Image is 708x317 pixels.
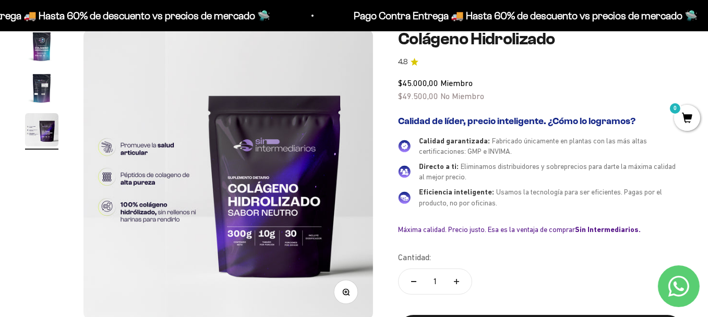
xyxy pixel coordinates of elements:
[419,188,662,207] span: Usamos la tecnología para ser eficientes. Pagas por el producto, no por oficinas.
[13,73,216,91] div: Detalles sobre ingredientes "limpios"
[25,30,58,66] button: Ir al artículo 1
[34,157,215,174] input: Otra (por favor especifica)
[13,17,216,64] p: Para decidirte a comprar este suplemento, ¿qué información específica sobre su pureza, origen o c...
[419,188,494,196] span: Eficiencia inteligente:
[13,94,216,112] div: País de origen de ingredientes
[25,30,58,63] img: Colágeno Hidrolizado
[398,56,407,68] span: 4.8
[669,102,681,115] mark: 0
[398,191,411,204] img: Eficiencia inteligente
[419,137,490,145] span: Calidad garantizada:
[398,225,683,234] div: Máxima calidad. Precio justo. Esa es la ventaja de comprar
[399,269,429,294] button: Reducir cantidad
[170,180,216,198] button: Enviar
[440,78,473,88] span: Miembro
[13,136,216,154] div: Comparativa con otros productos similares
[440,91,484,101] span: No Miembro
[441,269,472,294] button: Aumentar cantidad
[419,162,459,170] span: Directo a ti:
[13,115,216,133] div: Certificaciones de calidad
[674,113,700,125] a: 0
[25,113,58,147] img: Colágeno Hidrolizado
[25,71,58,108] button: Ir al artículo 2
[419,162,676,181] span: Eliminamos distribuidores y sobreprecios para darte la máxima calidad al mejor precio.
[352,7,696,24] p: Pago Contra Entrega 🚚 Hasta 60% de descuento vs precios de mercado 🛸
[419,137,647,156] span: Fabricado únicamente en plantas con las más altas certificaciones: GMP e INVIMA.
[398,165,411,178] img: Directo a ti
[398,78,438,88] span: $45.000,00
[398,140,411,152] img: Calidad garantizada
[171,180,215,198] span: Enviar
[398,91,438,101] span: $49.500,00
[398,116,683,127] h2: Calidad de líder, precio inteligente. ¿Cómo lo logramos?
[398,251,431,264] label: Cantidad:
[398,30,683,48] h1: Colágeno Hidrolizado
[25,113,58,150] button: Ir al artículo 3
[398,56,683,68] a: 4.84.8 de 5.0 estrellas
[25,71,58,105] img: Colágeno Hidrolizado
[575,225,641,234] b: Sin Intermediarios.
